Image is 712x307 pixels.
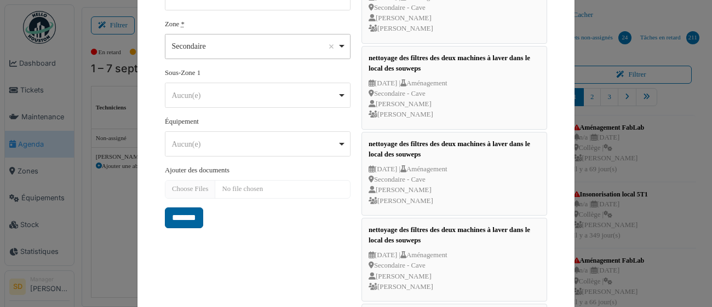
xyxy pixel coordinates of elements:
label: Sous-Zone 1 [165,68,200,78]
div: nettoyage des filtres des deux machines à laver dans le local des souweps [366,51,542,76]
a: nettoyage des filtres des deux machines à laver dans le local des souweps [DATE] |Aménagement Sec... [361,132,547,216]
abbr: required [181,20,185,28]
a: nettoyage des filtres des deux machines à laver dans le local des souweps [DATE] |Aménagement Sec... [361,218,547,302]
div: nettoyage des filtres des deux machines à laver dans le local des souweps [366,223,542,248]
label: Ajouter des documents [165,165,229,176]
a: nettoyage des filtres des deux machines à laver dans le local des souweps [DATE] |Aménagement Sec... [361,46,547,130]
div: [DATE] | Aménagement Secondaire - Cave [PERSON_NAME] [PERSON_NAME] [366,162,542,206]
div: Aucun(e) [172,90,337,101]
label: Zone [165,19,179,30]
div: [DATE] | Aménagement Secondaire - Cave [PERSON_NAME] [PERSON_NAME] [366,76,542,120]
div: nettoyage des filtres des deux machines à laver dans le local des souweps [366,137,542,162]
div: Aucun(e) [172,138,337,150]
button: Remove item: '1570' [326,41,337,52]
div: Secondaire [172,40,337,52]
div: [DATE] | Aménagement Secondaire - Cave [PERSON_NAME] [PERSON_NAME] [366,248,542,292]
label: Équipement [165,117,199,127]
